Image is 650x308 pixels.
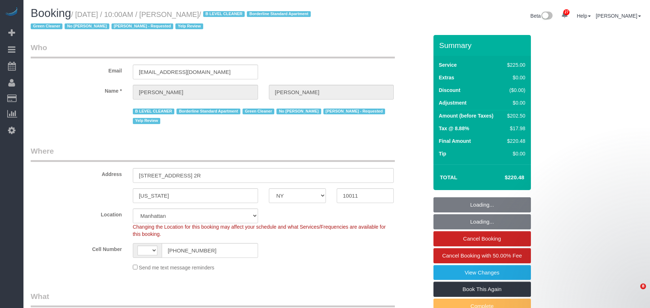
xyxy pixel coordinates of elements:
[531,13,553,19] a: Beta
[25,65,127,74] label: Email
[31,146,395,162] legend: Where
[25,85,127,94] label: Name *
[433,231,531,246] a: Cancel Booking
[504,112,525,119] div: $202.50
[439,125,469,132] label: Tax @ 8.88%
[247,11,311,17] span: Borderline Standard Apartment
[65,23,109,29] span: No [PERSON_NAME]
[133,224,386,237] span: Changing the Location for this booking may affect your schedule and what Services/Frequencies are...
[162,243,258,258] input: Cell Number
[25,168,127,178] label: Address
[439,112,493,119] label: Amount (before Taxes)
[483,175,524,181] h4: $220.48
[442,252,522,259] span: Cancel Booking with 50.00% Fee
[439,61,457,69] label: Service
[31,291,395,307] legend: What
[563,9,570,15] span: 27
[175,23,203,29] span: Yelp Review
[558,7,572,23] a: 27
[133,85,258,100] input: First Name
[31,10,313,31] small: / [DATE] / 10:00AM / [PERSON_NAME]
[176,109,240,114] span: Borderline Standard Apartment
[439,150,446,157] label: Tip
[640,283,646,289] span: 8
[112,23,173,29] span: [PERSON_NAME] - Requested
[504,87,525,94] div: ($0.00)
[504,61,525,69] div: $225.00
[541,12,553,21] img: New interface
[504,150,525,157] div: $0.00
[269,85,394,100] input: Last Name
[596,13,641,19] a: [PERSON_NAME]
[4,7,19,17] img: Automaid Logo
[439,41,527,49] h3: Summary
[440,174,458,180] strong: Total
[31,7,71,19] span: Booking
[504,137,525,145] div: $220.48
[439,74,454,81] label: Extras
[243,109,274,114] span: Green Cleaner
[139,265,214,270] span: Send me text message reminders
[625,283,643,301] iframe: Intercom live chat
[133,109,175,114] span: B LEVEL CLEANER
[504,125,525,132] div: $17.98
[433,248,531,263] a: Cancel Booking with 50.00% Fee
[577,13,591,19] a: Help
[31,42,395,58] legend: Who
[25,243,127,253] label: Cell Number
[133,65,258,79] input: Email
[25,208,127,218] label: Location
[433,265,531,280] a: View Changes
[133,118,161,124] span: Yelp Review
[276,109,321,114] span: No [PERSON_NAME]
[133,188,258,203] input: City
[433,282,531,297] a: Book This Again
[439,87,461,94] label: Discount
[31,23,62,29] span: Green Cleaner
[504,99,525,106] div: $0.00
[439,137,471,145] label: Final Amount
[203,11,245,17] span: B LEVEL CLEANER
[337,188,394,203] input: Zip Code
[439,99,467,106] label: Adjustment
[504,74,525,81] div: $0.00
[323,109,385,114] span: [PERSON_NAME] - Requested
